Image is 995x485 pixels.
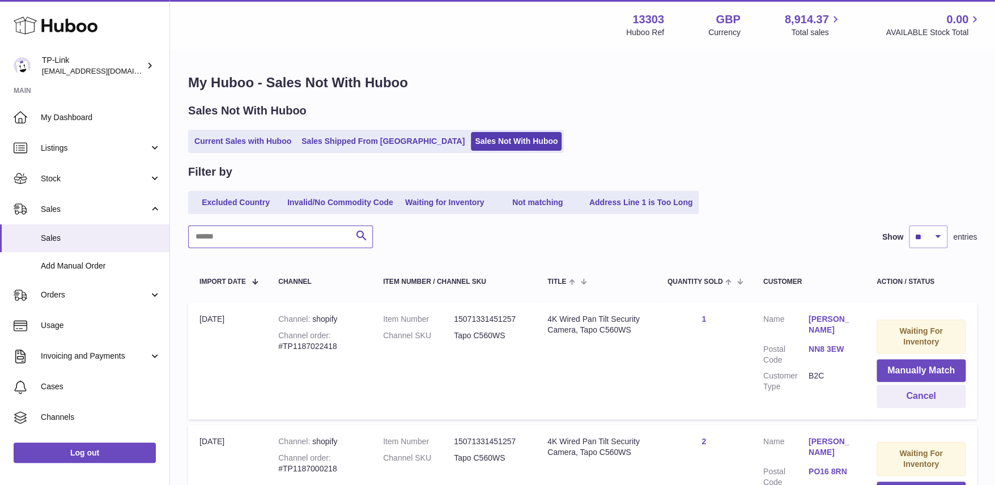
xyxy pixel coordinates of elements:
a: Waiting for Inventory [399,193,490,212]
div: 4K Wired Pan Tilt Security Camera, Tapo C560WS [547,314,645,335]
span: Total sales [791,27,841,38]
div: Channel [278,278,360,286]
a: Not matching [492,193,583,212]
div: Customer [763,278,854,286]
h2: Filter by [188,164,232,180]
span: Quantity Sold [667,278,723,286]
div: Currency [708,27,741,38]
span: Orders [41,290,149,300]
dt: Postal Code [763,344,809,365]
dd: B2C [809,371,854,392]
dd: Tapo C560WS [454,453,525,463]
a: Sales Shipped From [GEOGRAPHIC_DATA] [297,132,469,151]
dd: 15071331451257 [454,436,525,447]
div: Action / Status [877,278,966,286]
strong: Channel order [278,331,331,340]
span: 0.00 [946,12,968,27]
button: Manually Match [877,359,966,382]
dt: Name [763,436,809,461]
a: 0.00 AVAILABLE Stock Total [886,12,981,38]
span: [EMAIL_ADDRESS][DOMAIN_NAME] [42,66,167,75]
strong: 13303 [632,12,664,27]
a: 8,914.37 Total sales [785,12,842,38]
span: Stock [41,173,149,184]
dt: Item Number [383,314,454,325]
span: Invoicing and Payments [41,351,149,361]
span: Import date [199,278,246,286]
strong: Channel [278,314,312,324]
strong: GBP [716,12,740,27]
span: Listings [41,143,149,154]
a: 2 [701,437,706,446]
a: [PERSON_NAME] [809,436,854,458]
div: shopify [278,314,360,325]
a: Log out [14,443,156,463]
span: My Dashboard [41,112,161,123]
img: gaby.chen@tp-link.com [14,57,31,74]
span: Cases [41,381,161,392]
span: AVAILABLE Stock Total [886,27,981,38]
span: entries [953,232,977,242]
a: 1 [701,314,706,324]
h2: Sales Not With Huboo [188,103,307,118]
div: #TP1187000218 [278,453,360,474]
a: Current Sales with Huboo [190,132,295,151]
dt: Name [763,314,809,338]
div: shopify [278,436,360,447]
div: 4K Wired Pan Tilt Security Camera, Tapo C560WS [547,436,645,458]
dt: Channel SKU [383,330,454,341]
strong: Waiting For Inventory [899,326,942,346]
div: Huboo Ref [626,27,664,38]
span: Sales [41,233,161,244]
strong: Waiting For Inventory [899,449,942,469]
a: Excluded Country [190,193,281,212]
h1: My Huboo - Sales Not With Huboo [188,74,977,92]
a: Sales Not With Huboo [471,132,562,151]
dd: Tapo C560WS [454,330,525,341]
div: #TP1187022418 [278,330,360,352]
td: [DATE] [188,303,267,419]
strong: Channel order [278,453,331,462]
a: NN8 3EW [809,344,854,355]
a: Invalid/No Commodity Code [283,193,397,212]
div: Item Number / Channel SKU [383,278,525,286]
dt: Channel SKU [383,453,454,463]
dt: Item Number [383,436,454,447]
a: Address Line 1 is Too Long [585,193,697,212]
a: PO16 8RN [809,466,854,477]
dd: 15071331451257 [454,314,525,325]
span: Sales [41,204,149,215]
dt: Customer Type [763,371,809,392]
span: Usage [41,320,161,331]
div: TP-Link [42,55,144,76]
span: Channels [41,412,161,423]
label: Show [882,232,903,242]
span: Add Manual Order [41,261,161,271]
button: Cancel [877,385,966,408]
a: [PERSON_NAME] [809,314,854,335]
span: 8,914.37 [785,12,829,27]
span: Title [547,278,566,286]
strong: Channel [278,437,312,446]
